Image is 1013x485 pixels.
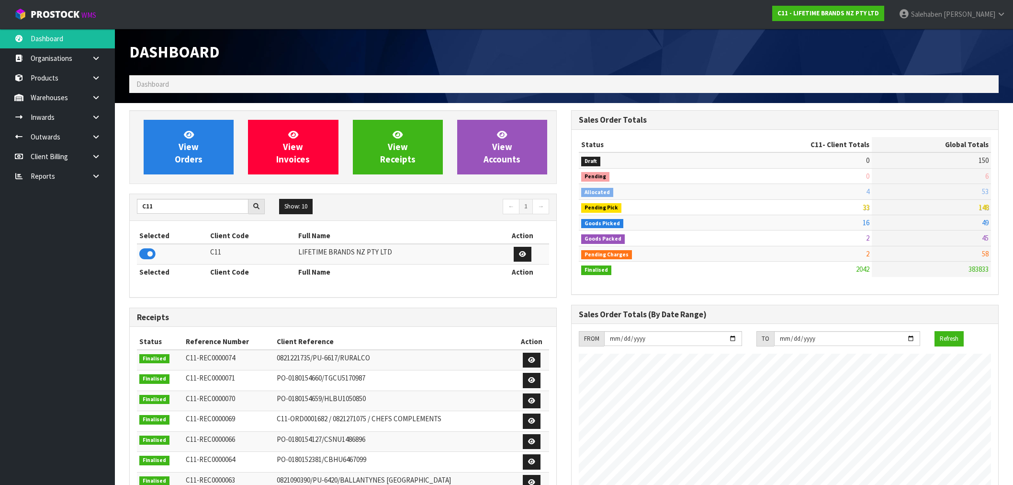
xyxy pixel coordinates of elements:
[863,203,869,212] span: 33
[139,415,169,425] span: Finalised
[519,199,533,214] a: 1
[772,6,884,21] a: C11 - LIFETIME BRANDS NZ PTY LTD
[277,394,366,403] span: PO-0180154659/HLBU1050850
[579,115,991,125] h3: Sales Order Totals
[982,249,989,258] span: 58
[581,188,613,197] span: Allocated
[982,187,989,196] span: 53
[31,8,79,21] span: ProStock
[129,42,220,62] span: Dashboard
[457,120,547,174] a: ViewAccounts
[137,313,549,322] h3: Receipts
[856,265,869,274] span: 2042
[350,199,549,216] nav: Page navigation
[872,137,991,152] th: Global Totals
[777,9,879,17] strong: C11 - LIFETIME BRANDS NZ PTY LTD
[279,199,313,214] button: Show: 10
[866,249,869,258] span: 2
[274,334,514,349] th: Client Reference
[81,11,96,20] small: WMS
[496,228,549,243] th: Action
[186,435,235,444] span: C11-REC0000066
[934,331,964,346] button: Refresh
[144,120,234,174] a: ViewOrders
[353,120,443,174] a: ViewReceipts
[14,8,26,20] img: cube-alt.png
[248,120,338,174] a: ViewInvoices
[810,140,822,149] span: C11
[139,436,169,445] span: Finalised
[756,331,774,346] div: TO
[139,456,169,465] span: Finalised
[380,129,416,165] span: View Receipts
[175,129,203,165] span: View Orders
[277,455,366,464] span: PO-0180152381/CBHU6467099
[866,233,869,242] span: 2
[277,475,451,485] span: 0821090390/PU-6420/BALLANTYNES [GEOGRAPHIC_DATA]
[982,233,989,242] span: 45
[968,265,989,274] span: 383833
[866,172,869,181] span: 0
[186,353,235,362] span: C11-REC0000074
[581,219,623,229] span: Goods Picked
[715,137,872,152] th: - Client Totals
[581,172,609,182] span: Pending
[514,334,549,349] th: Action
[579,137,715,152] th: Status
[208,228,296,243] th: Client Code
[581,234,625,244] span: Goods Packed
[979,156,989,165] span: 150
[208,244,296,265] td: C11
[296,265,495,280] th: Full Name
[579,331,604,346] div: FROM
[139,395,169,404] span: Finalised
[139,374,169,384] span: Finalised
[579,310,991,319] h3: Sales Order Totals (By Date Range)
[296,244,495,265] td: LIFETIME BRANDS NZ PTY LTD
[183,334,274,349] th: Reference Number
[911,10,942,19] span: Salehaben
[208,265,296,280] th: Client Code
[277,435,365,444] span: PO-0180154127/CSNU1486896
[137,199,248,214] input: Search clients
[186,455,235,464] span: C11-REC0000064
[484,129,520,165] span: View Accounts
[581,250,632,260] span: Pending Charges
[979,203,989,212] span: 148
[276,129,310,165] span: View Invoices
[296,228,495,243] th: Full Name
[136,80,169,89] span: Dashboard
[186,373,235,382] span: C11-REC0000071
[944,10,995,19] span: [PERSON_NAME]
[139,354,169,364] span: Finalised
[137,265,208,280] th: Selected
[186,394,235,403] span: C11-REC0000070
[137,228,208,243] th: Selected
[581,266,611,275] span: Finalised
[532,199,549,214] a: →
[985,172,989,181] span: 6
[866,187,869,196] span: 4
[581,157,600,166] span: Draft
[277,414,441,423] span: C11-ORD0001682 / 0821271075 / CHEFS COMPLEMENTS
[277,373,365,382] span: PO-0180154660/TGCU5170987
[863,218,869,227] span: 16
[137,334,183,349] th: Status
[186,414,235,423] span: C11-REC0000069
[186,475,235,485] span: C11-REC0000063
[982,218,989,227] span: 49
[581,203,621,213] span: Pending Pick
[277,353,370,362] span: 0821221735/PU-6617/RURALCO
[496,265,549,280] th: Action
[866,156,869,165] span: 0
[503,199,519,214] a: ←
